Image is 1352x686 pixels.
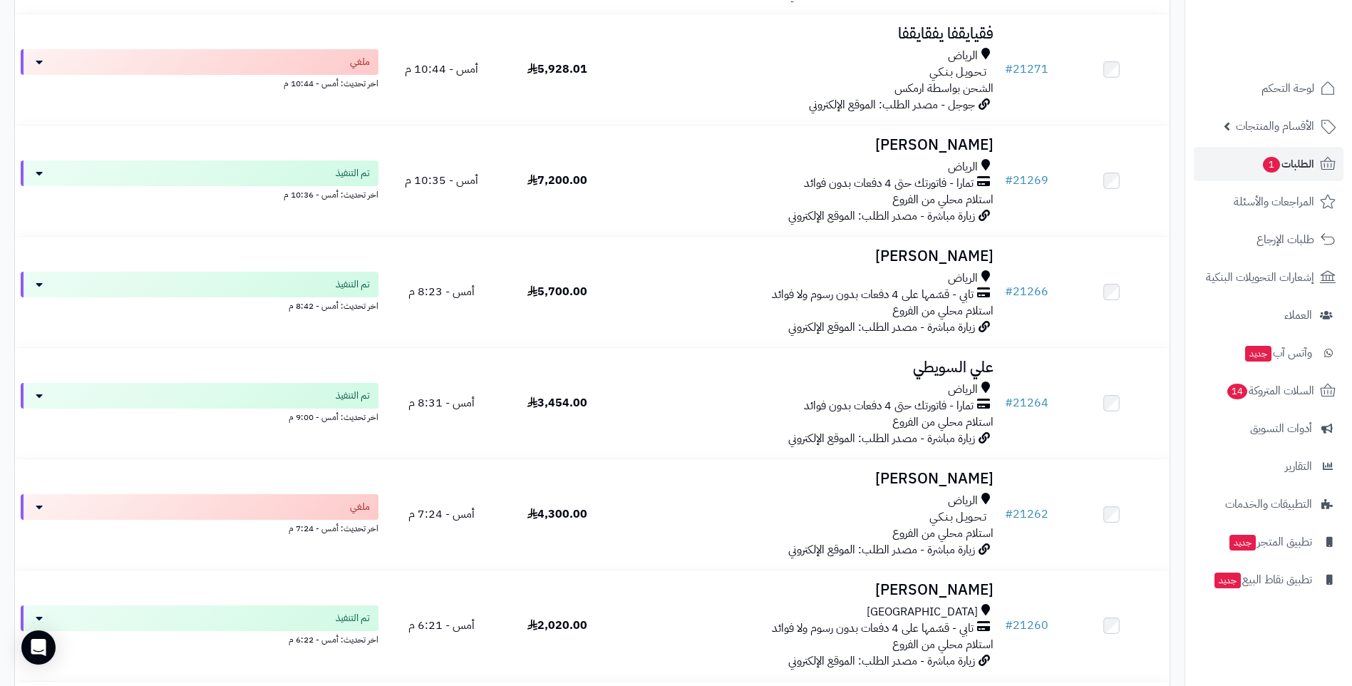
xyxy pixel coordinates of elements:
[1285,456,1312,476] span: التقارير
[408,506,475,523] span: أمس - 7:24 م
[1005,394,1013,411] span: #
[948,48,978,64] span: الرياض
[1261,78,1314,98] span: لوحة التحكم
[1005,61,1048,78] a: #21271
[527,506,587,523] span: 4,300.00
[1229,535,1256,551] span: جديد
[1194,374,1343,408] a: السلات المتروكة14
[1250,419,1312,439] span: أدوات التسويق
[892,414,994,431] span: استلام محلي من الفروع
[894,80,994,97] span: الشحن بواسطة ارمكس
[21,520,378,535] div: اخر تحديث: أمس - 7:24 م
[1005,172,1048,189] a: #21269
[527,394,587,411] span: 3,454.00
[867,604,978,620] span: [GEOGRAPHIC_DATA]
[1214,573,1241,588] span: جديد
[948,159,978,175] span: الرياض
[336,611,370,625] span: تم التنفيذ
[788,541,975,558] span: زيارة مباشرة - مصدر الطلب: الموقع الإلكتروني
[1261,154,1314,174] span: الطلبات
[804,175,974,192] span: تمارا - فاتورتك حتى 4 دفعات بدون فوائد
[527,172,587,189] span: 7,200.00
[1194,487,1343,521] a: التطبيقات والخدمات
[1005,283,1048,300] a: #21266
[21,630,56,665] div: Open Intercom Messenger
[1256,230,1314,250] span: طلبات الإرجاع
[1225,494,1312,514] span: التطبيقات والخدمات
[1234,192,1314,212] span: المراجعات والأسئلة
[527,61,587,78] span: 5,928.01
[405,172,478,189] span: أمس - 10:35 م
[948,270,978,287] span: الرياض
[21,186,378,201] div: اخر تحديث: أمس - 10:36 م
[336,277,370,292] span: تم التنفيذ
[408,394,475,411] span: أمس - 8:31 م
[336,166,370,180] span: تم التنفيذ
[1194,222,1343,257] a: طلبات الإرجاع
[1005,172,1013,189] span: #
[405,61,478,78] span: أمس - 10:44 م
[1194,298,1343,332] a: العملاء
[804,398,974,414] span: تمارا - فاتورتك حتى 4 دفعات بدون فوائد
[1005,506,1048,523] a: #21262
[788,208,975,225] span: زيارة مباشرة - مصدر الطلب: الموقع الإلكتروني
[1284,305,1312,325] span: العملاء
[1005,394,1048,411] a: #21264
[772,287,974,303] span: تابي - قسّمها على 4 دفعات بدون رسوم ولا فوائد
[892,525,994,542] span: استلام محلي من الفروع
[929,509,986,526] span: تـحـويـل بـنـكـي
[1255,38,1338,68] img: logo-2.png
[1228,532,1312,552] span: تطبيق المتجر
[1194,147,1343,181] a: الطلبات1
[621,137,994,153] h3: [PERSON_NAME]
[1226,381,1314,401] span: السلات المتروكة
[21,409,378,424] div: اخر تحديث: أمس - 9:00 م
[1194,525,1343,559] a: تطبيق المتجرجديد
[527,617,587,634] span: 2,020.00
[1244,343,1312,363] span: وآتس آب
[621,582,994,598] h3: [PERSON_NAME]
[1227,384,1247,399] span: 14
[621,359,994,376] h3: علي السويطي
[1245,346,1271,362] span: جديد
[1206,267,1314,287] span: إشعارات التحويلات البنكية
[892,191,994,208] span: استلام محلي من الفروع
[1194,449,1343,483] a: التقارير
[408,617,475,634] span: أمس - 6:21 م
[948,382,978,398] span: الرياض
[1005,283,1013,300] span: #
[350,500,370,514] span: ملغي
[1005,617,1013,634] span: #
[892,302,994,319] span: استلام محلي من الفروع
[1194,411,1343,446] a: أدوات التسويق
[1194,563,1343,597] a: تطبيق نقاط البيعجديد
[621,471,994,487] h3: [PERSON_NAME]
[1263,157,1280,173] span: 1
[336,389,370,403] span: تم التنفيذ
[1005,61,1013,78] span: #
[1236,116,1314,136] span: الأقسام والمنتجات
[772,620,974,637] span: تابي - قسّمها على 4 دفعات بدون رسوم ولا فوائد
[1194,336,1343,370] a: وآتس آبجديد
[621,248,994,265] h3: [PERSON_NAME]
[788,652,975,670] span: زيارة مباشرة - مصدر الطلب: الموقع الإلكتروني
[1194,71,1343,106] a: لوحة التحكم
[21,75,378,90] div: اخر تحديث: أمس - 10:44 م
[408,283,475,300] span: أمس - 8:23 م
[1194,185,1343,219] a: المراجعات والأسئلة
[1005,506,1013,523] span: #
[948,493,978,509] span: الرياض
[621,26,994,42] h3: فقيايقفا يفقايقفا
[1005,617,1048,634] a: #21260
[892,636,994,653] span: استلام محلي من الفروع
[1213,570,1312,590] span: تطبيق نقاط البيع
[809,96,975,113] span: جوجل - مصدر الطلب: الموقع الإلكتروني
[350,55,370,69] span: ملغي
[788,319,975,336] span: زيارة مباشرة - مصدر الطلب: الموقع الإلكتروني
[21,297,378,312] div: اخر تحديث: أمس - 8:42 م
[1194,260,1343,295] a: إشعارات التحويلات البنكية
[788,430,975,447] span: زيارة مباشرة - مصدر الطلب: الموقع الإلكتروني
[21,631,378,646] div: اخر تحديث: أمس - 6:22 م
[929,64,986,81] span: تـحـويـل بـنـكـي
[527,283,587,300] span: 5,700.00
